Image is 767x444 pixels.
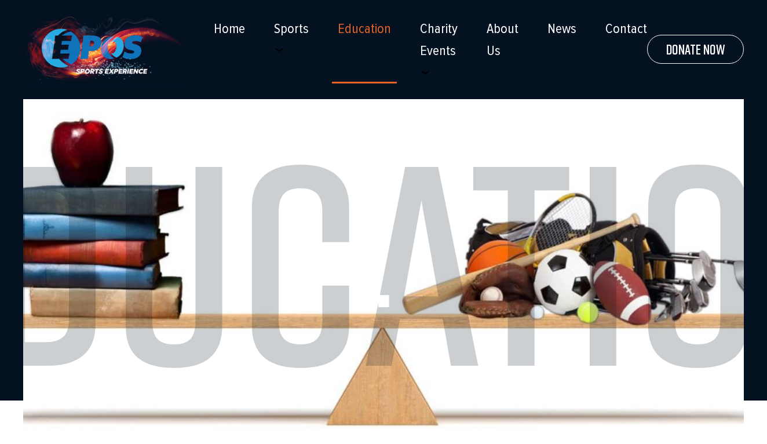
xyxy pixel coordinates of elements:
[274,21,309,37] a: Sports
[487,21,518,59] a: About Us
[46,227,721,319] h1: .
[338,21,391,37] a: Education
[647,35,744,64] a: Donate Now
[605,21,647,37] a: Contact
[214,21,245,37] a: Home
[547,21,576,37] a: News
[420,21,458,59] a: Charity Events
